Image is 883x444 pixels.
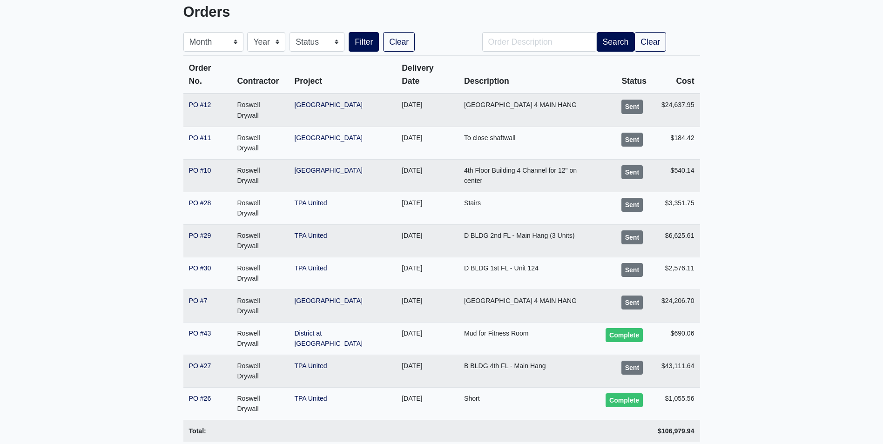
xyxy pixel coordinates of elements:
[231,289,289,322] td: Roswell Drywall
[652,159,700,192] td: $540.14
[652,355,700,387] td: $43,111.64
[652,322,700,355] td: $690.06
[652,94,700,127] td: $24,637.95
[189,427,206,435] strong: Total:
[396,322,458,355] td: [DATE]
[652,192,700,224] td: $3,351.75
[189,297,208,304] a: PO #7
[652,257,700,289] td: $2,576.11
[621,100,643,114] div: Sent
[189,362,211,370] a: PO #27
[231,192,289,224] td: Roswell Drywall
[396,94,458,127] td: [DATE]
[231,56,289,94] th: Contractor
[231,159,289,192] td: Roswell Drywall
[606,393,643,407] div: Complete
[458,192,600,224] td: Stairs
[600,56,652,94] th: Status
[621,230,643,244] div: Sent
[652,224,700,257] td: $6,625.61
[189,167,211,174] a: PO #10
[294,101,363,108] a: [GEOGRAPHIC_DATA]
[458,56,600,94] th: Description
[294,199,327,207] a: TPA United
[621,165,643,179] div: Sent
[189,395,211,402] a: PO #26
[189,101,211,108] a: PO #12
[458,289,600,322] td: [GEOGRAPHIC_DATA] 4 MAIN HANG
[294,167,363,174] a: [GEOGRAPHIC_DATA]
[294,134,363,141] a: [GEOGRAPHIC_DATA]
[189,330,211,337] a: PO #43
[189,232,211,239] a: PO #29
[652,289,700,322] td: $24,206.70
[289,56,396,94] th: Project
[396,257,458,289] td: [DATE]
[458,159,600,192] td: 4th Floor Building 4 Channel for 12" on center
[458,387,600,420] td: Short
[621,263,643,277] div: Sent
[189,199,211,207] a: PO #28
[597,32,635,52] button: Search
[458,127,600,159] td: To close shaftwall
[294,264,327,272] a: TPA United
[652,387,700,420] td: $1,055.56
[294,362,327,370] a: TPA United
[621,133,643,147] div: Sent
[294,232,327,239] a: TPA United
[231,127,289,159] td: Roswell Drywall
[231,355,289,387] td: Roswell Drywall
[231,322,289,355] td: Roswell Drywall
[189,264,211,272] a: PO #30
[396,192,458,224] td: [DATE]
[189,134,211,141] a: PO #11
[658,427,694,435] strong: $106,979.94
[183,4,435,21] h3: Orders
[231,94,289,127] td: Roswell Drywall
[458,257,600,289] td: D BLDG 1st FL - Unit 124
[606,328,643,342] div: Complete
[183,56,232,94] th: Order No.
[396,127,458,159] td: [DATE]
[621,296,643,309] div: Sent
[231,257,289,289] td: Roswell Drywall
[458,322,600,355] td: Mud for Fitness Room
[396,224,458,257] td: [DATE]
[231,224,289,257] td: Roswell Drywall
[621,361,643,375] div: Sent
[634,32,666,52] a: Clear
[294,297,363,304] a: [GEOGRAPHIC_DATA]
[396,387,458,420] td: [DATE]
[652,127,700,159] td: $184.42
[396,159,458,192] td: [DATE]
[458,355,600,387] td: B BLDG 4th FL - Main Hang
[482,32,597,52] input: Order Description
[396,355,458,387] td: [DATE]
[349,32,379,52] button: Filter
[294,330,363,348] a: District at [GEOGRAPHIC_DATA]
[294,395,327,402] a: TPA United
[652,56,700,94] th: Cost
[458,94,600,127] td: [GEOGRAPHIC_DATA] 4 MAIN HANG
[396,56,458,94] th: Delivery Date
[621,198,643,212] div: Sent
[396,289,458,322] td: [DATE]
[458,224,600,257] td: D BLDG 2nd FL - Main Hang (3 Units)
[231,387,289,420] td: Roswell Drywall
[383,32,415,52] a: Clear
